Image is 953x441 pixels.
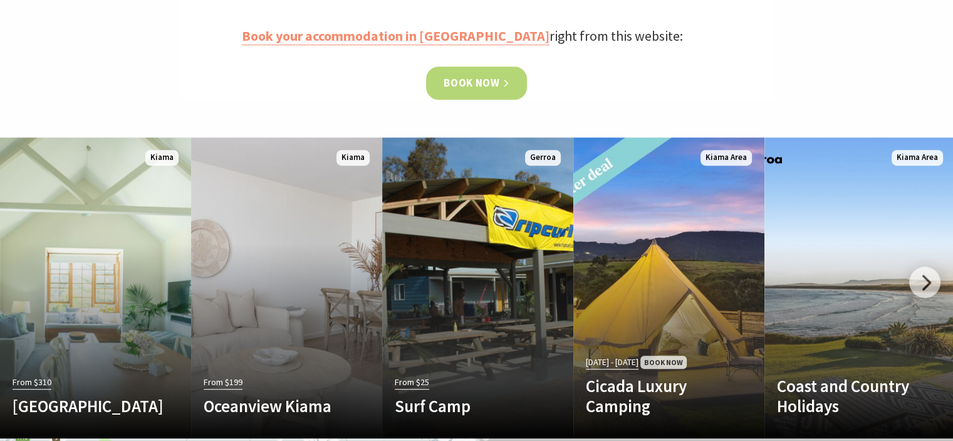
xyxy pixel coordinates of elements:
[586,376,723,417] h4: Cicada Luxury Camping
[145,150,179,166] span: Kiama
[242,27,549,45] a: Book your accommodation in [GEOGRAPHIC_DATA]
[640,356,687,369] span: Book Now
[13,396,150,416] h4: [GEOGRAPHIC_DATA]
[395,375,429,390] span: From $25
[395,396,532,416] h4: Surf Camp
[336,150,370,166] span: Kiama
[700,150,752,166] span: Kiama Area
[892,150,943,166] span: Kiama Area
[586,355,638,369] span: [DATE] - [DATE]
[13,375,51,390] span: From $310
[573,137,764,438] a: Another Image Used [DATE] - [DATE] Book Now Cicada Luxury Camping Kiama Area
[382,137,573,438] a: Another Image Used From $25 Surf Camp Gerroa
[242,25,712,47] p: right from this website:
[191,137,382,438] a: From $199 Oceanview Kiama Kiama
[204,375,242,390] span: From $199
[777,376,914,417] h4: Coast and Country Holidays
[204,396,341,416] h4: Oceanview Kiama
[426,66,527,100] a: Book now
[525,150,561,166] span: Gerroa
